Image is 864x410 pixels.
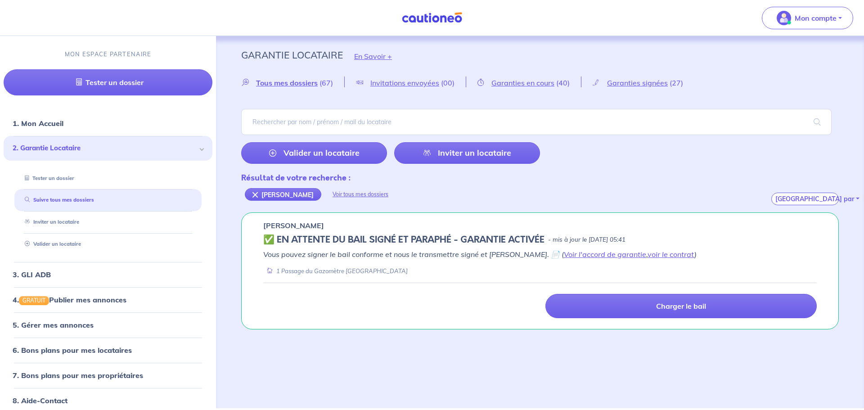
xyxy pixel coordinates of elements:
[263,234,817,245] div: state: CONTRACT-SIGNED, Context: FINISHED,FINISHED
[263,267,408,275] div: 1 Passage du Gazomètre [GEOGRAPHIC_DATA]
[345,78,466,87] a: Invitations envoyées(00)
[14,215,202,230] div: Inviter un locataire
[13,371,143,380] a: 7. Bons plans pour mes propriétaires
[441,78,454,87] span: (00)
[670,78,683,87] span: (27)
[241,78,344,87] a: Tous mes dossiers(67)
[656,302,706,311] p: Charger le bail
[256,78,318,87] span: Tous mes dossiers
[21,219,79,225] a: Inviter un locataire
[4,69,212,95] a: Tester un dossier
[14,237,202,252] div: Valider un locataire
[548,235,625,244] p: - mis à jour le [DATE] 05:41
[14,193,202,208] div: Suivre tous mes dossiers
[241,109,832,135] input: Rechercher par nom / prénom / mail du locataire
[14,171,202,186] div: Tester un dossier
[13,119,63,128] a: 1. Mon Accueil
[343,43,403,69] button: En Savoir +
[263,234,544,245] h5: ✅️️️ EN ATTENTE DU BAIL SIGNÉ ET PARAPHÉ - GARANTIE ACTIVÉE
[777,11,791,25] img: illu_account_valid_menu.svg
[803,109,832,135] span: search
[13,320,94,329] a: 5. Gérer mes annonces
[13,143,197,153] span: 2. Garantie Locataire
[4,316,212,334] div: 5. Gérer mes annonces
[21,175,74,181] a: Tester un dossier
[491,78,554,87] span: Garanties en cours
[564,250,646,259] a: Voir l'accord de garantie
[762,7,853,29] button: illu_account_valid_menu.svgMon compte
[241,47,343,63] p: Garantie Locataire
[607,78,668,87] span: Garanties signées
[21,197,94,203] a: Suivre tous mes dossiers
[771,193,839,205] button: [GEOGRAPHIC_DATA] par
[241,172,400,184] div: Résultat de votre recherche :
[4,392,212,410] div: 8. Aide-Contact
[13,396,67,405] a: 8. Aide-Contact
[394,142,540,164] a: Inviter un locataire
[65,50,152,59] p: MON ESPACE PARTENAIRE
[4,341,212,359] div: 6. Bons plans pour mes locataires
[319,78,333,87] span: (67)
[556,78,570,87] span: (40)
[398,12,466,23] img: Cautioneo
[245,188,321,201] div: [PERSON_NAME]
[21,241,81,247] a: Valider un locataire
[581,78,694,87] a: Garanties signées(27)
[545,294,817,318] a: Charger le bail
[4,266,212,284] div: 3. GLI ADB
[13,346,132,355] a: 6. Bons plans pour mes locataires
[241,142,387,164] a: Valider un locataire
[648,250,694,259] a: voir le contrat
[321,184,400,205] div: Voir tous mes dossiers
[370,78,439,87] span: Invitations envoyées
[13,295,126,304] a: 4.GRATUITPublier mes annonces
[795,13,837,23] p: Mon compte
[263,220,324,231] p: [PERSON_NAME]
[13,270,51,279] a: 3. GLI ADB
[263,250,697,259] em: Vous pouvez signer le bail conforme et nous le transmettre signé et [PERSON_NAME]. 📄 ( , )
[4,291,212,309] div: 4.GRATUITPublier mes annonces
[4,114,212,132] div: 1. Mon Accueil
[466,78,581,87] a: Garanties en cours(40)
[4,366,212,384] div: 7. Bons plans pour mes propriétaires
[4,136,212,161] div: 2. Garantie Locataire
